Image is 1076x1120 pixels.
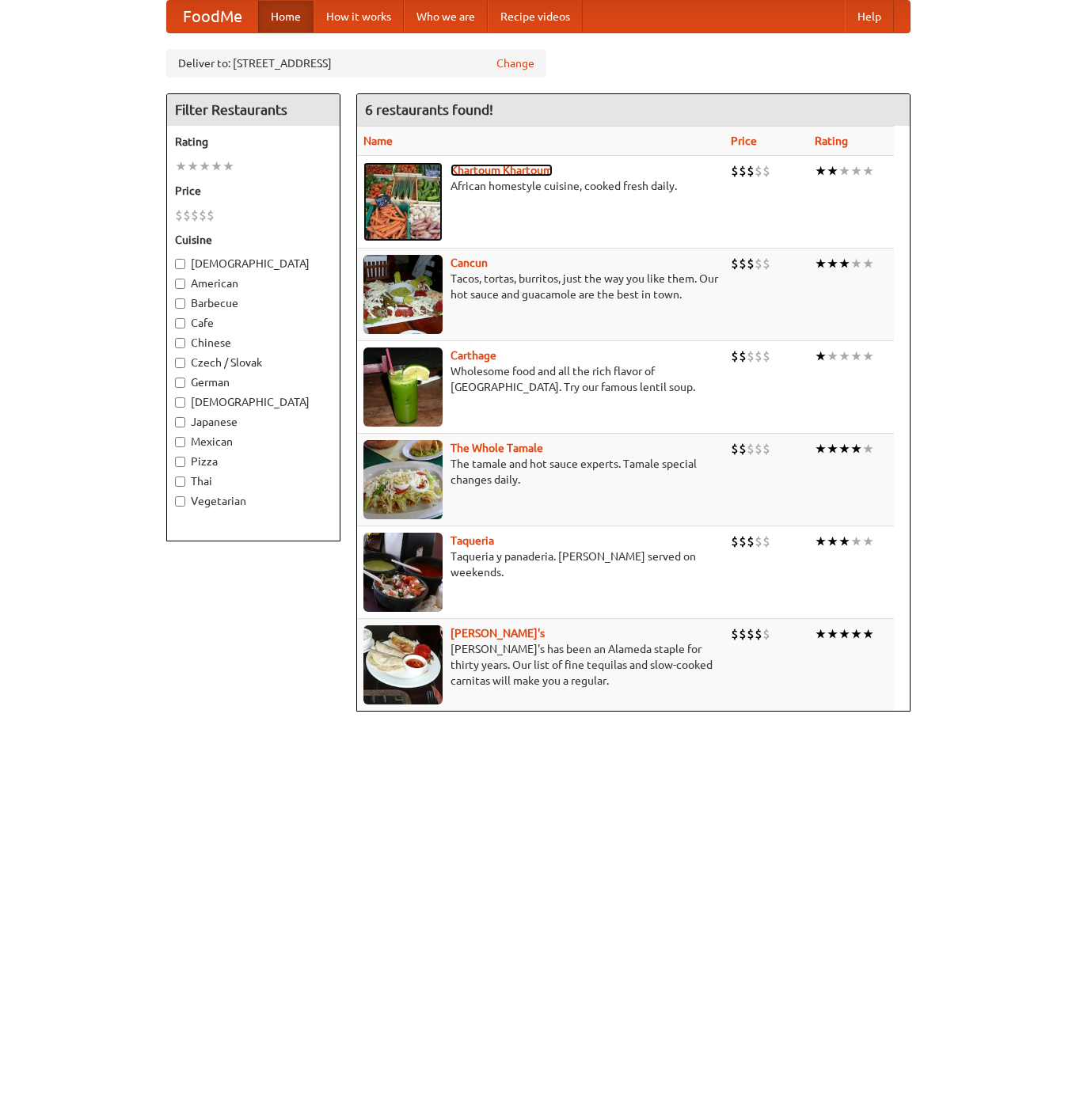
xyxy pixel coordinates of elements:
[762,162,770,180] li: $
[175,434,332,450] label: Mexican
[850,625,862,643] li: ★
[827,625,838,643] li: ★
[496,55,534,71] a: Change
[850,347,862,365] li: ★
[488,1,583,32] a: Recipe videos
[175,473,332,489] label: Thai
[731,625,739,643] li: $
[175,183,332,199] h5: Price
[222,158,234,175] li: ★
[175,414,332,430] label: Japanese
[739,162,747,180] li: $
[175,134,332,150] h5: Rating
[838,533,850,550] li: ★
[827,162,838,180] li: ★
[166,49,546,78] div: Deliver to: [STREET_ADDRESS]
[845,1,894,32] a: Help
[363,271,718,302] p: Tacos, tortas, burritos, just the way you like them. Our hot sauce and guacamole are the best in ...
[838,625,850,643] li: ★
[747,347,755,365] li: $
[762,347,770,365] li: $
[731,347,739,365] li: $
[175,318,185,328] input: Cafe
[451,627,545,640] a: [PERSON_NAME]'s
[731,135,757,147] a: Price
[363,347,443,427] img: carthage.jpg
[747,625,755,643] li: $
[862,255,874,272] li: ★
[451,442,543,454] b: The Whole Tamale
[314,1,404,32] a: How it works
[199,207,207,224] li: $
[827,255,838,272] li: ★
[747,440,755,457] li: $
[175,315,332,331] label: Cafe
[815,255,827,272] li: ★
[755,625,762,643] li: $
[862,625,874,643] li: ★
[762,625,770,643] li: $
[747,255,755,272] li: $
[211,158,222,175] li: ★
[815,625,827,643] li: ★
[850,255,862,272] li: ★
[175,358,185,368] input: Czech / Slovak
[755,440,762,457] li: $
[363,162,443,241] img: khartoum.jpg
[739,440,747,457] li: $
[762,440,770,457] li: $
[175,378,185,388] input: German
[175,437,185,447] input: Mexican
[451,164,553,177] a: Khartoum Khartoum
[827,347,838,365] li: ★
[747,162,755,180] li: $
[175,275,332,291] label: American
[755,347,762,365] li: $
[187,158,199,175] li: ★
[850,440,862,457] li: ★
[755,162,762,180] li: $
[363,135,393,147] a: Name
[363,440,443,519] img: wholetamale.jpg
[739,347,747,365] li: $
[404,1,488,32] a: Who we are
[815,135,848,147] a: Rating
[815,347,827,365] li: ★
[175,454,332,469] label: Pizza
[827,440,838,457] li: ★
[451,534,494,547] b: Taqueria
[175,417,185,427] input: Japanese
[175,207,183,224] li: $
[815,162,827,180] li: ★
[175,496,185,507] input: Vegetarian
[862,347,874,365] li: ★
[731,162,739,180] li: $
[739,533,747,550] li: $
[175,335,332,351] label: Chinese
[175,338,185,348] input: Chinese
[451,256,488,269] a: Cancun
[258,1,314,32] a: Home
[739,625,747,643] li: $
[363,625,443,704] img: pedros.jpg
[175,158,187,175] li: ★
[747,533,755,550] li: $
[363,255,443,334] img: cancun.jpg
[363,641,718,689] p: [PERSON_NAME]'s has been an Alameda staple for thirty years. Our list of fine tequilas and slow-c...
[862,440,874,457] li: ★
[363,549,718,580] p: Taqueria y panaderia. [PERSON_NAME] served on weekends.
[175,476,185,487] input: Thai
[175,457,185,467] input: Pizza
[731,440,739,457] li: $
[850,162,862,180] li: ★
[175,397,185,408] input: [DEMOGRAPHIC_DATA]
[862,533,874,550] li: ★
[175,259,185,269] input: [DEMOGRAPHIC_DATA]
[762,533,770,550] li: $
[207,207,215,224] li: $
[451,349,496,362] a: Carthage
[815,533,827,550] li: ★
